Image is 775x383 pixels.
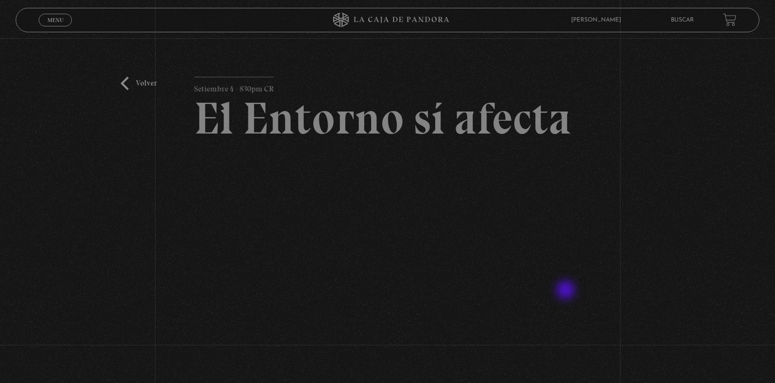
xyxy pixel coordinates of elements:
span: Cerrar [44,25,67,32]
iframe: Dailymotion video player – El entorno si Afecta Live (95) [194,156,581,373]
a: Volver [121,77,157,90]
a: Buscar [671,17,694,23]
span: [PERSON_NAME] [566,17,631,23]
span: Menu [47,17,64,23]
p: Setiembre 4 - 830pm CR [194,77,274,96]
a: View your shopping cart [723,13,736,26]
h2: El Entorno sí afecta [194,96,581,141]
